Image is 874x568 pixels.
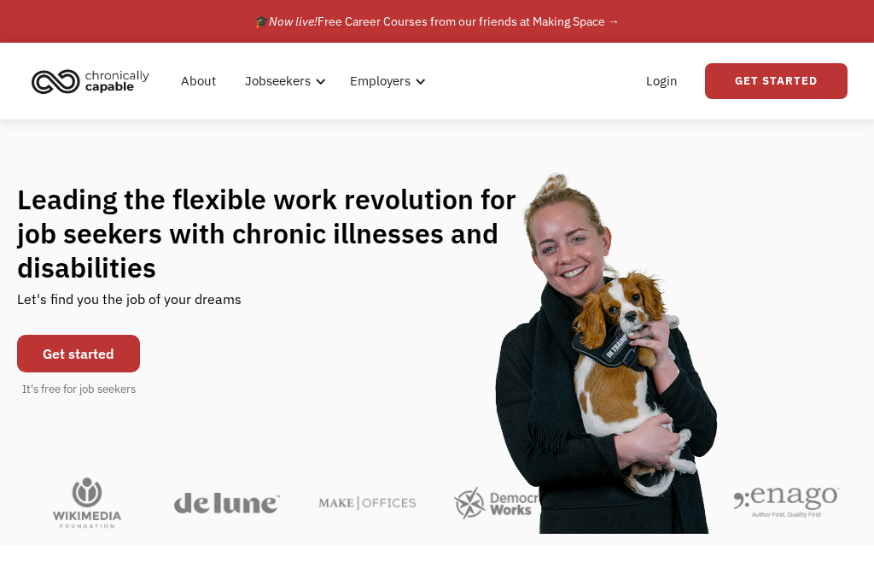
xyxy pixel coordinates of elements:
[350,71,411,91] div: Employers
[705,63,848,99] a: Get Started
[17,284,242,326] div: Let's find you the job of your dreams
[245,71,311,91] div: Jobseekers
[340,54,431,108] div: Employers
[26,62,162,100] a: home
[26,62,154,100] img: Chronically Capable logo
[171,54,226,108] a: About
[235,54,331,108] div: Jobseekers
[17,182,521,284] h1: Leading the flexible work revolution for job seekers with chronic illnesses and disabilities
[17,335,140,372] a: Get started
[269,14,318,29] em: Now live!
[254,11,620,32] div: 🎓 Free Career Courses from our friends at Making Space →
[636,54,688,108] a: Login
[22,381,136,398] div: It's free for job seekers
